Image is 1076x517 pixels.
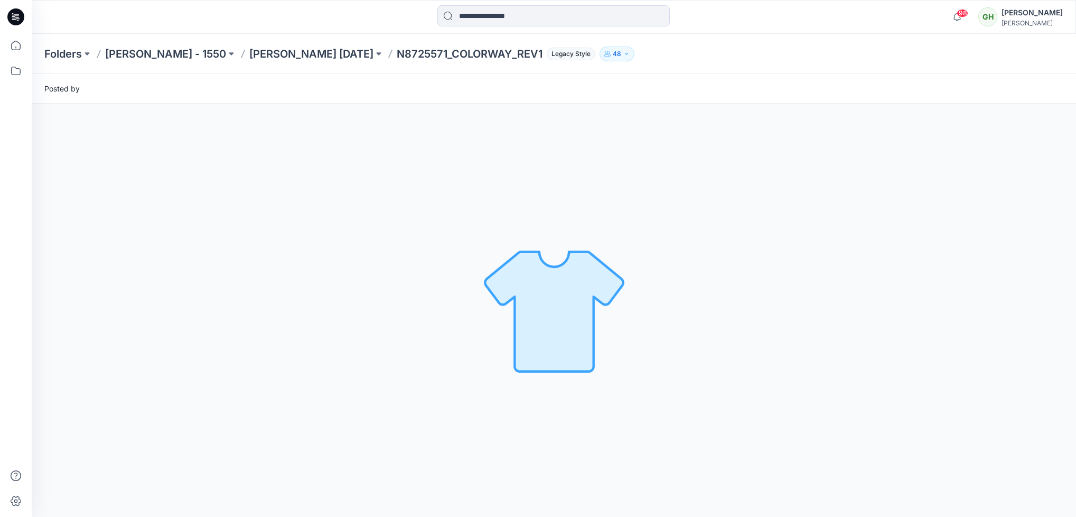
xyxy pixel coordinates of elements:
[44,47,82,61] a: Folders
[613,48,621,60] p: 48
[978,7,997,26] div: GH
[1002,6,1063,19] div: [PERSON_NAME]
[547,48,595,60] span: Legacy Style
[44,83,80,94] span: Posted by
[105,47,226,61] a: [PERSON_NAME] - 1550
[600,47,634,61] button: 48
[1002,19,1063,27] div: [PERSON_NAME]
[542,47,595,61] button: Legacy Style
[957,9,968,17] span: 98
[480,236,628,384] img: No Outline
[397,47,542,61] p: N8725571_COLORWAY_REV1
[249,47,373,61] a: [PERSON_NAME] [DATE]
